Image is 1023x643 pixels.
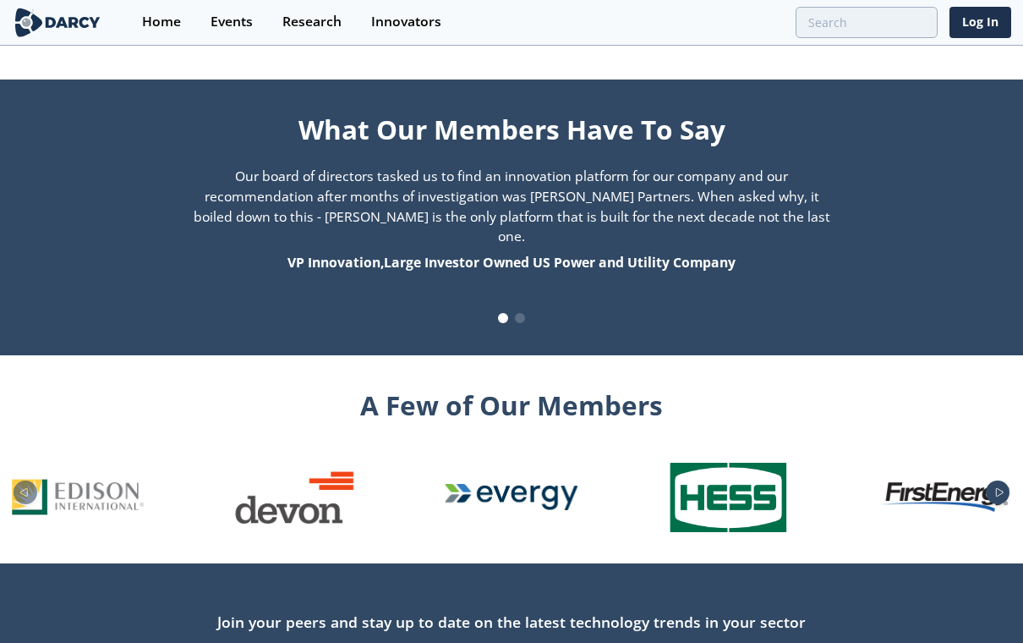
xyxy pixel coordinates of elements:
[211,15,253,29] div: Events
[282,15,342,29] div: Research
[12,479,144,515] div: 15 / 26
[12,611,1011,633] div: Join your peers and stay up to date on the latest technology trends in your sector
[12,8,103,37] img: logo-wide.svg
[949,7,1011,38] a: Log In
[14,481,37,504] div: Previous slide
[986,481,1009,504] div: Next slide
[670,463,786,532] img: hess.com.png
[371,15,441,29] div: Innovators
[878,481,1010,514] div: 19 / 26
[796,7,938,38] input: Advanced Search
[133,167,890,272] div: 2 / 4
[228,470,360,525] div: 16 / 26
[192,253,831,273] div: VP Innovation , Large Investor Owned US Power and Utility Company
[12,379,1011,425] div: A Few of Our Members
[446,484,577,510] div: 17 / 26
[12,479,144,515] img: 1613761100414-edison%20logo.png
[142,15,181,29] div: Home
[133,103,890,149] div: What Our Members Have To Say
[878,481,1010,514] img: firstenergycorp.com.png
[446,484,577,510] img: 1652368361385-Evergy_Logo_RGB.png
[662,463,794,532] div: 18 / 26
[234,470,355,525] img: 1608048026791-dvn.com.png
[133,167,890,272] div: Our board of directors tasked us to find an innovation platform for our company and our recommend...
